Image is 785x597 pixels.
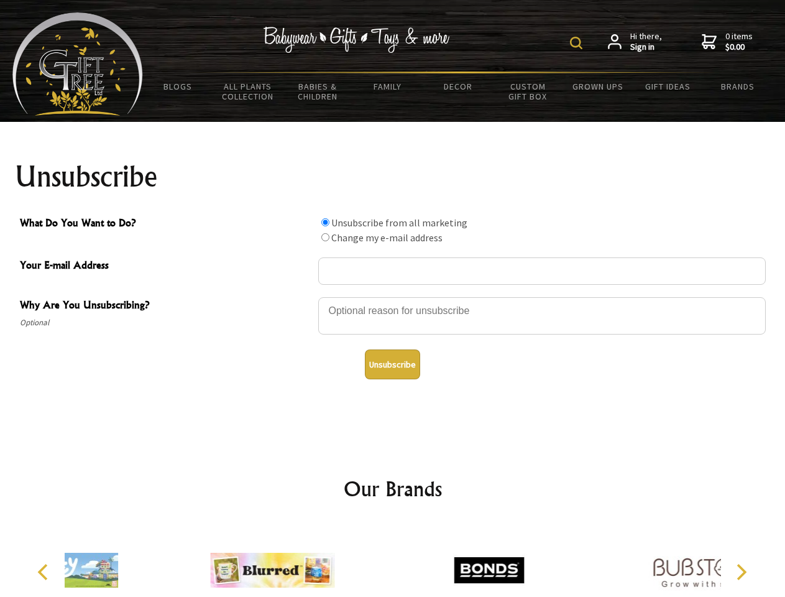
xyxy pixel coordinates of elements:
[608,31,662,53] a: Hi there,Sign in
[20,215,312,233] span: What Do You Want to Do?
[630,31,662,53] span: Hi there,
[264,27,450,53] img: Babywear - Gifts - Toys & more
[703,73,773,99] a: Brands
[570,37,582,49] img: product search
[331,216,467,229] label: Unsubscribe from all marketing
[727,558,755,586] button: Next
[318,257,766,285] input: Your E-mail Address
[725,42,753,53] strong: $0.00
[702,31,753,53] a: 0 items$0.00
[365,349,420,379] button: Unsubscribe
[423,73,493,99] a: Decor
[633,73,703,99] a: Gift Ideas
[283,73,353,109] a: Babies & Children
[20,257,312,275] span: Your E-mail Address
[321,218,329,226] input: What Do You Want to Do?
[12,12,143,116] img: Babyware - Gifts - Toys and more...
[143,73,213,99] a: BLOGS
[630,42,662,53] strong: Sign in
[213,73,283,109] a: All Plants Collection
[321,233,329,241] input: What Do You Want to Do?
[318,297,766,335] textarea: Why Are You Unsubscribing?
[331,231,443,244] label: Change my e-mail address
[562,73,633,99] a: Grown Ups
[725,30,753,53] span: 0 items
[493,73,563,109] a: Custom Gift Box
[20,315,312,330] span: Optional
[31,558,58,586] button: Previous
[353,73,423,99] a: Family
[20,297,312,315] span: Why Are You Unsubscribing?
[25,474,761,504] h2: Our Brands
[15,162,771,192] h1: Unsubscribe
